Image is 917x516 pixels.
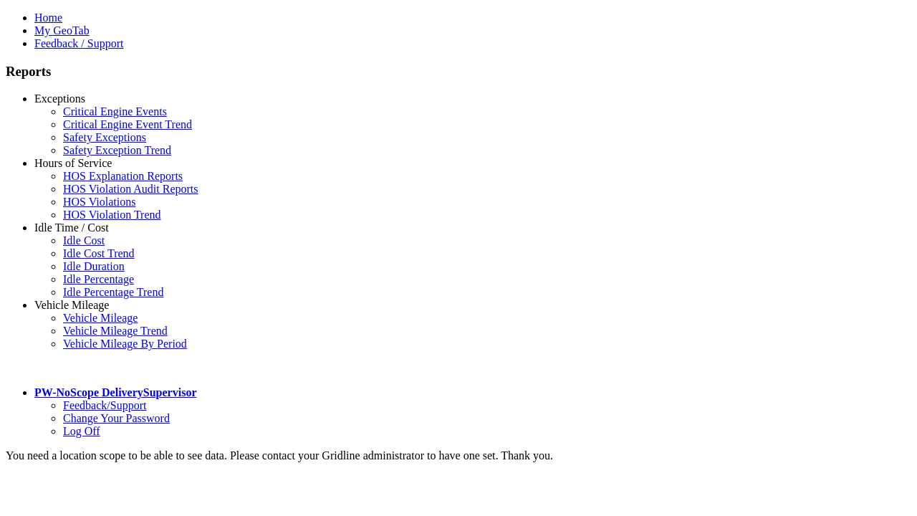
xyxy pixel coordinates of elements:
[6,449,911,462] div: You need a location scope to be able to see data. Please contact your Gridline administrator to h...
[34,157,112,169] a: Hours of Service
[34,386,196,398] a: PW-NoScope DeliverySupervisor
[63,105,167,118] a: Critical Engine Events
[63,196,135,208] a: HOS Violations
[63,118,192,130] a: Critical Engine Event Trend
[34,92,85,105] a: Exceptions
[63,325,168,337] a: Vehicle Mileage Trend
[63,144,171,156] a: Safety Exception Trend
[63,399,146,411] a: Feedback/Support
[63,338,187,350] a: Vehicle Mileage By Period
[34,24,90,37] a: My GeoTab
[63,412,170,424] a: Change Your Password
[63,234,105,247] a: Idle Cost
[63,170,183,182] a: HOS Explanation Reports
[63,286,163,298] a: Idle Percentage Trend
[63,273,134,285] a: Idle Percentage
[34,299,109,311] a: Vehicle Mileage
[6,64,911,80] h3: Reports
[63,260,125,272] a: Idle Duration
[34,37,123,49] a: Feedback / Support
[34,11,62,24] a: Home
[63,209,161,221] a: HOS Violation Trend
[63,183,198,195] a: HOS Violation Audit Reports
[63,425,100,437] a: Log Off
[63,312,138,324] a: Vehicle Mileage
[34,221,109,234] a: Idle Time / Cost
[63,131,146,143] a: Safety Exceptions
[63,247,135,259] a: Idle Cost Trend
